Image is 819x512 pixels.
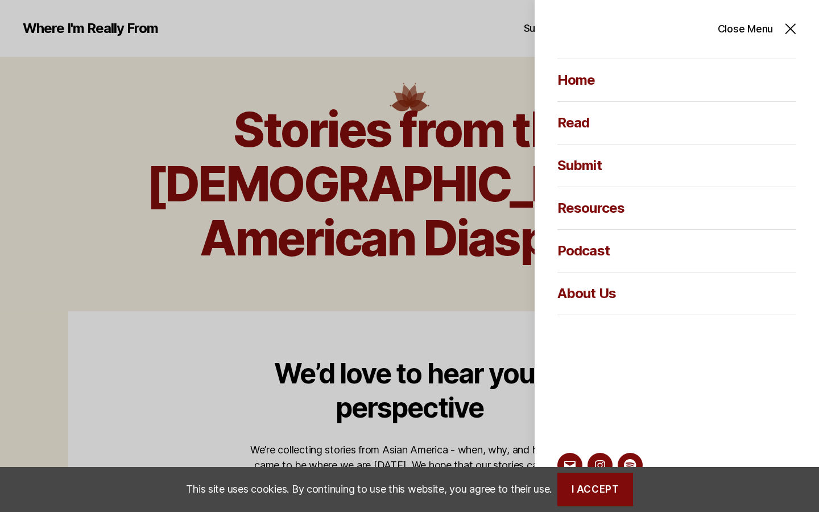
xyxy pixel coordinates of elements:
[557,59,796,315] nav: Expanded
[557,144,796,187] a: Submit
[557,473,632,506] span: I Accept
[557,230,796,272] a: Podcast
[557,102,796,144] a: Read
[557,187,796,229] a: Resources
[557,59,796,101] a: Home
[557,272,796,315] a: About Us
[718,23,773,36] span: Close Menu
[557,453,796,478] nav: Expanded Social links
